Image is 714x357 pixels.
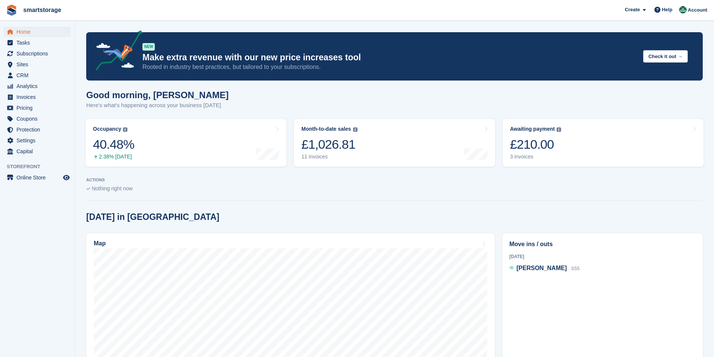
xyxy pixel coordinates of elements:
a: Preview store [62,173,71,182]
a: menu [4,48,71,59]
a: menu [4,37,71,48]
div: Month-to-date sales [301,126,351,132]
span: Storefront [7,163,75,170]
div: 3 invoices [510,154,561,160]
a: menu [4,114,71,124]
span: Pricing [16,103,61,113]
a: menu [4,146,71,157]
img: price-adjustments-announcement-icon-8257ccfd72463d97f412b2fc003d46551f7dbcb40ab6d574587a9cd5c0d94... [90,30,142,73]
span: Help [662,6,672,13]
img: stora-icon-8386f47178a22dfd0bd8f6a31ec36ba5ce8667c1dd55bd0f319d3a0aa187defe.svg [6,4,17,16]
a: Month-to-date sales £1,026.81 11 invoices [294,119,495,167]
span: Sites [16,59,61,70]
a: Awaiting payment £210.00 3 invoices [503,119,704,167]
div: Occupancy [93,126,121,132]
p: Make extra revenue with our new price increases tool [142,52,637,63]
div: 11 invoices [301,154,357,160]
a: Occupancy 40.48% 2.38% [DATE] [85,119,286,167]
span: Online Store [16,172,61,183]
p: Here's what's happening across your business [DATE] [86,101,229,110]
p: Rooted in industry best practices, but tailored to your subscriptions. [142,63,637,71]
span: Analytics [16,81,61,91]
span: Capital [16,146,61,157]
div: NEW [142,43,155,51]
span: [PERSON_NAME] [516,265,567,271]
span: Subscriptions [16,48,61,59]
span: Account [688,6,707,14]
img: icon-info-grey-7440780725fd019a000dd9b08b2336e03edf1995a4989e88bcd33f0948082b44.svg [353,127,358,132]
img: Peter Britcliffe [679,6,687,13]
a: menu [4,70,71,81]
a: menu [4,27,71,37]
a: menu [4,103,71,113]
a: menu [4,172,71,183]
div: 40.48% [93,137,134,152]
h2: Map [94,240,106,247]
h1: Good morning, [PERSON_NAME] [86,90,229,100]
span: Protection [16,124,61,135]
span: Coupons [16,114,61,124]
img: blank_slate_check_icon-ba018cac091ee9be17c0a81a6c232d5eb81de652e7a59be601be346b1b6ddf79.svg [86,187,90,190]
span: Invoices [16,92,61,102]
a: menu [4,135,71,146]
a: menu [4,92,71,102]
span: SS5 [571,266,580,271]
span: Tasks [16,37,61,48]
span: Settings [16,135,61,146]
span: Create [625,6,640,13]
h2: Move ins / outs [509,240,696,249]
img: icon-info-grey-7440780725fd019a000dd9b08b2336e03edf1995a4989e88bcd33f0948082b44.svg [557,127,561,132]
div: Awaiting payment [510,126,555,132]
p: ACTIONS [86,178,703,182]
a: smartstorage [20,4,64,16]
button: Check it out → [643,50,688,63]
a: menu [4,59,71,70]
a: [PERSON_NAME] SS5 [509,264,579,273]
a: menu [4,81,71,91]
span: CRM [16,70,61,81]
span: Nothing right now [92,185,133,191]
div: £1,026.81 [301,137,357,152]
div: [DATE] [509,253,696,260]
span: Home [16,27,61,37]
a: menu [4,124,71,135]
div: 2.38% [DATE] [93,154,134,160]
h2: [DATE] in [GEOGRAPHIC_DATA] [86,212,219,222]
img: icon-info-grey-7440780725fd019a000dd9b08b2336e03edf1995a4989e88bcd33f0948082b44.svg [123,127,127,132]
div: £210.00 [510,137,561,152]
